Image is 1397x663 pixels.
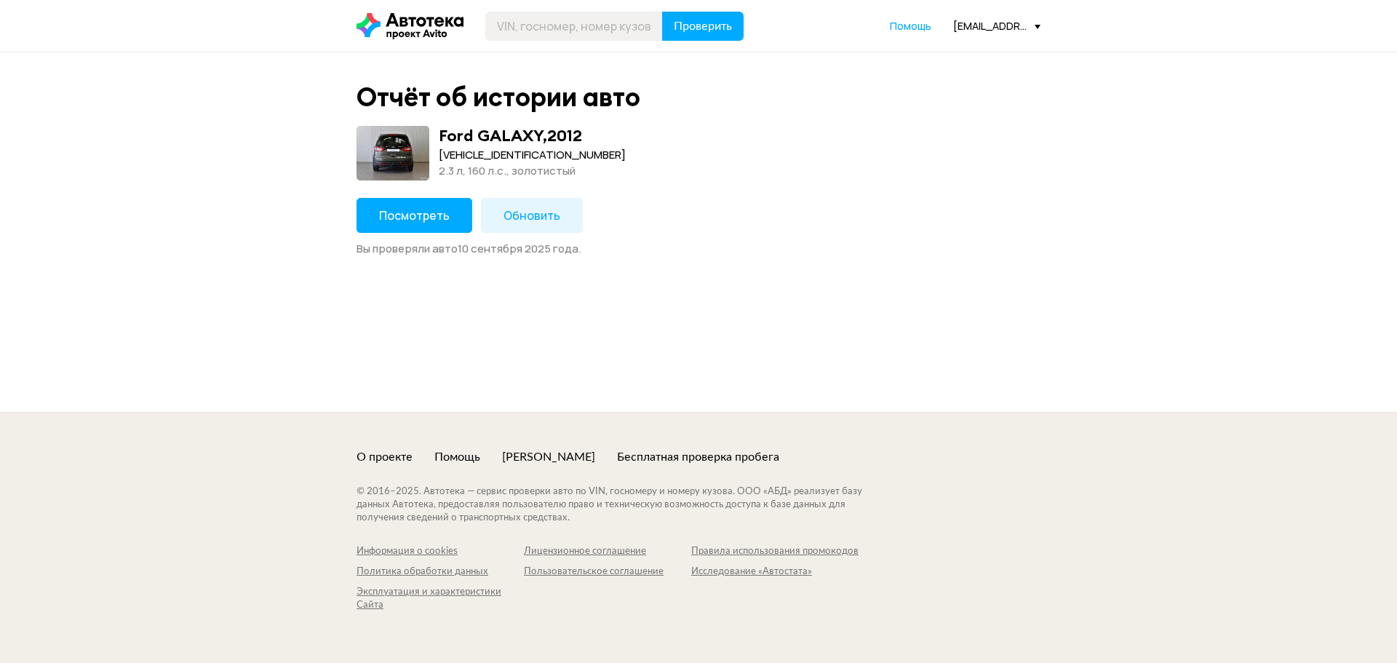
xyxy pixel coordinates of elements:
[691,565,859,579] a: Исследование «Автостата»
[439,126,582,145] div: Ford GALAXY , 2012
[504,207,560,223] span: Обновить
[674,20,732,32] span: Проверить
[357,586,524,612] a: Эксплуатация и характеристики Сайта
[691,545,859,558] a: Правила использования промокодов
[524,545,691,558] a: Лицензионное соглашение
[357,82,640,113] div: Отчёт об истории авто
[357,449,413,465] a: О проекте
[379,207,450,223] span: Посмотреть
[357,242,1040,256] div: Вы проверяли авто 10 сентября 2025 года .
[502,449,595,465] a: [PERSON_NAME]
[439,147,626,163] div: [VEHICLE_IDENTIFICATION_NUMBER]
[662,12,744,41] button: Проверить
[357,545,524,558] a: Информация о cookies
[617,449,779,465] a: Бесплатная проверка пробега
[953,19,1040,33] div: [EMAIL_ADDRESS][DOMAIN_NAME]
[434,449,480,465] a: Помощь
[890,19,931,33] a: Помощь
[439,163,626,179] div: 2.3 л, 160 л.c., золотистый
[481,198,583,233] button: Обновить
[357,485,891,525] div: © 2016– 2025 . Автотека — сервис проверки авто по VIN, госномеру и номеру кузова. ООО «АБД» реали...
[357,198,472,233] button: Посмотреть
[485,12,663,41] input: VIN, госномер, номер кузова
[524,565,691,579] a: Пользовательское соглашение
[357,565,524,579] a: Политика обработки данных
